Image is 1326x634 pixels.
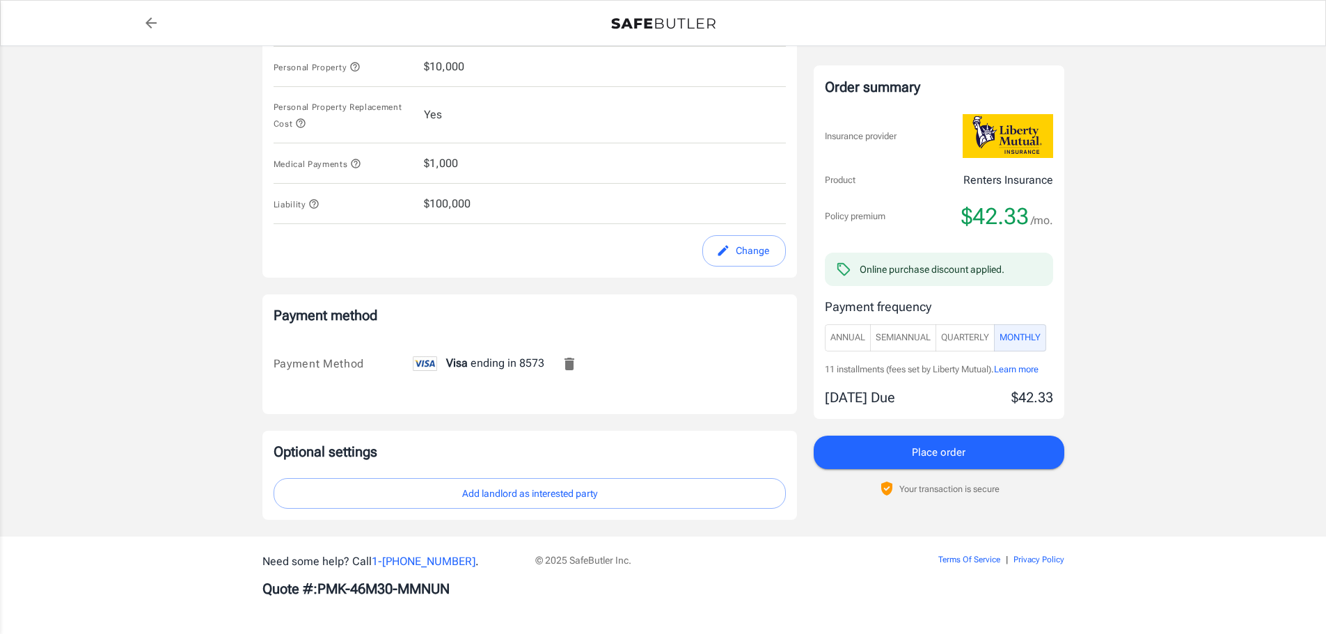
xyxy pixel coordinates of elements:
[274,159,362,169] span: Medical Payments
[994,364,1039,374] span: Learn more
[1031,211,1053,230] span: /mo.
[825,324,871,351] button: Annual
[860,262,1004,276] div: Online purchase discount applied.
[825,77,1053,97] div: Order summary
[870,324,936,351] button: SemiAnnual
[825,209,885,223] p: Policy premium
[1006,555,1008,564] span: |
[274,102,402,129] span: Personal Property Replacement Cost
[702,235,786,267] button: edit
[994,324,1046,351] button: Monthly
[1000,330,1041,346] span: Monthly
[262,580,450,597] b: Quote #: PMK-46M30-MMNUN
[424,106,442,123] span: Yes
[274,442,786,461] p: Optional settings
[274,63,361,72] span: Personal Property
[963,114,1053,158] img: Liberty Mutual
[611,18,716,29] img: Back to quotes
[825,364,994,374] span: 11 installments (fees set by Liberty Mutual).
[961,203,1029,230] span: $42.33
[274,58,361,75] button: Personal Property
[825,129,897,143] p: Insurance provider
[830,330,865,346] span: Annual
[424,196,471,212] span: $100,000
[424,58,464,75] span: $10,000
[372,555,475,568] a: 1-[PHONE_NUMBER]
[137,9,165,37] a: back to quotes
[274,200,320,209] span: Liability
[938,555,1000,564] a: Terms Of Service
[446,356,468,370] span: Visa
[936,324,995,351] button: Quarterly
[274,196,320,212] button: Liability
[876,330,931,346] span: SemiAnnual
[274,478,786,509] button: Add landlord as interested party
[825,297,1053,316] p: Payment frequency
[963,172,1053,189] p: Renters Insurance
[413,356,544,370] span: ending in 8573
[274,155,362,172] button: Medical Payments
[912,443,965,461] span: Place order
[1011,387,1053,408] p: $42.33
[262,553,519,570] p: Need some help? Call .
[899,482,1000,496] p: Your transaction is secure
[1013,555,1064,564] a: Privacy Policy
[825,173,855,187] p: Product
[424,155,458,172] span: $1,000
[535,553,860,567] p: © 2025 SafeButler Inc.
[274,98,413,132] button: Personal Property Replacement Cost
[941,330,989,346] span: Quarterly
[274,356,413,372] div: Payment Method
[413,356,437,371] img: visa
[274,306,786,325] p: Payment method
[825,387,895,408] p: [DATE] Due
[814,436,1064,469] button: Place order
[553,347,586,381] button: Remove this card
